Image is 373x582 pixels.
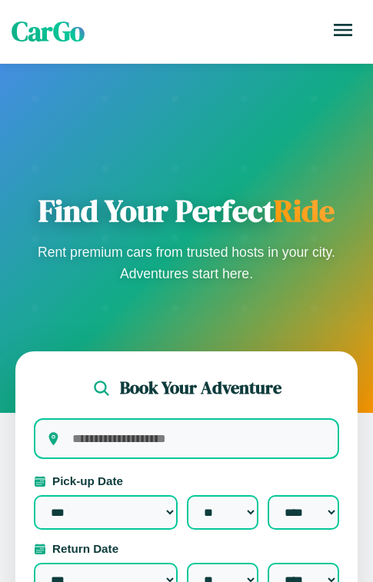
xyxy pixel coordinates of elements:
[34,542,339,555] label: Return Date
[34,474,339,487] label: Pick-up Date
[33,192,341,229] h1: Find Your Perfect
[120,376,281,400] h2: Book Your Adventure
[274,190,335,231] span: Ride
[33,241,341,284] p: Rent premium cars from trusted hosts in your city. Adventures start here.
[12,13,85,50] span: CarGo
